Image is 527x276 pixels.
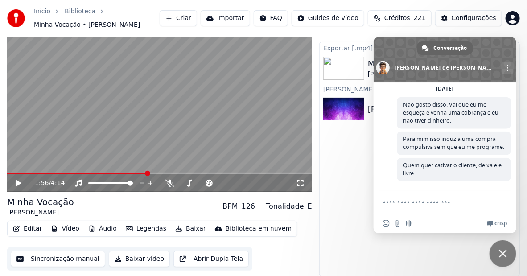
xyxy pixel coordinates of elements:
[487,220,507,227] a: Crisp
[51,179,65,188] span: 4:14
[403,135,504,151] span: Para mim isso induz a uma compra compulsiva sem que eu me programe.
[406,220,413,227] span: Mensagem de áudio
[384,14,410,23] span: Créditos
[436,86,454,91] div: [DATE]
[433,41,467,55] span: Conversação
[242,201,255,212] div: 126
[9,222,45,235] button: Editar
[65,7,95,16] a: Biblioteca
[320,83,519,94] div: [PERSON_NAME]
[34,7,160,29] nav: breadcrumb
[11,251,105,267] button: Sincronização manual
[7,9,25,27] img: youka
[452,14,496,23] div: Configurações
[34,7,50,16] a: Início
[7,196,74,208] div: Minha Vocação
[368,58,428,70] div: Minha Vocação
[403,101,498,124] span: Não gosto disso. Vai que eu me esqueça e venha uma cobrança e eu não tiver dinheiro.
[226,224,292,233] div: Biblioteca em nuvem
[7,208,74,217] div: [PERSON_NAME]
[160,10,197,26] button: Criar
[35,179,56,188] div: /
[109,251,170,267] button: Baixar vídeo
[47,222,83,235] button: Vídeo
[435,10,502,26] button: Configurações
[494,220,507,227] span: Crisp
[414,14,426,23] span: 221
[403,161,502,177] span: Quem quer cativar o cliente, deixa ele livre.
[417,41,473,55] a: Conversação
[266,201,304,212] div: Tonalidade
[368,103,470,115] div: [PERSON_NAME] Vocação
[173,251,249,267] button: Abrir Dupla Tela
[292,10,364,26] button: Guides de vídeo
[320,42,519,53] div: Exportar [.mp4]
[254,10,288,26] button: FAQ
[490,240,516,267] a: Bate-papo
[172,222,210,235] button: Baixar
[368,10,432,26] button: Créditos221
[383,220,390,227] span: Inserir um emoticon
[308,201,312,212] div: E
[34,21,140,29] span: Minha Vocação • [PERSON_NAME]
[368,70,428,79] div: [PERSON_NAME]
[35,179,49,188] span: 1:56
[85,222,120,235] button: Áudio
[394,220,401,227] span: Enviar um arquivo
[383,191,490,214] textarea: Escreva sua mensagem...
[222,201,238,212] div: BPM
[201,10,250,26] button: Importar
[122,222,170,235] button: Legendas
